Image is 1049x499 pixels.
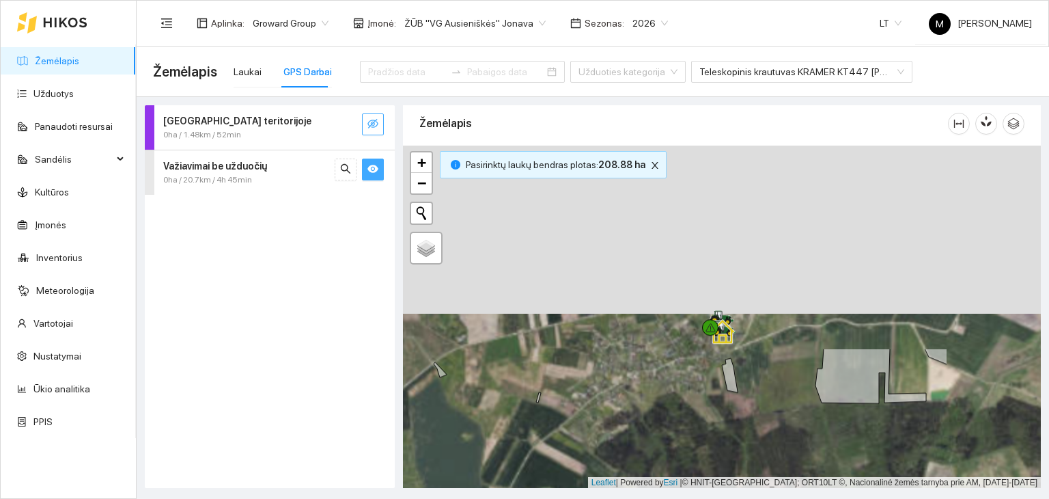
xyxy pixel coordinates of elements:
[153,10,180,37] button: menu-fold
[35,121,113,132] a: Panaudoti resursai
[153,61,217,83] span: Žemėlapis
[585,16,624,31] span: Sezonas :
[33,88,74,99] a: Užduotys
[368,64,445,79] input: Pradžios data
[35,219,66,230] a: Įmonės
[591,478,616,487] a: Leaflet
[211,16,244,31] span: Aplinka :
[253,13,328,33] span: Groward Group
[163,174,252,187] span: 0ha / 20.7km / 4h 45min
[362,113,384,135] button: eye-invisible
[163,129,241,141] span: 0ha / 1.48km / 52min
[570,18,581,29] span: calendar
[404,13,546,33] span: ŽŪB "VG Ausieniškės" Jonava
[145,150,395,195] div: Važiavimai be užduočių0ha / 20.7km / 4h 45minsearcheye
[36,252,83,263] a: Inventorius
[35,55,79,66] a: Žemėlapis
[588,477,1041,489] div: | Powered by © HNIT-[GEOGRAPHIC_DATA]; ORT10LT ©, Nacionalinė žemės tarnyba prie AM, [DATE]-[DATE]
[411,152,432,173] a: Zoom in
[466,157,645,172] span: Pasirinktų laukų bendras plotas :
[647,161,662,170] span: close
[929,18,1032,29] span: [PERSON_NAME]
[367,118,378,131] span: eye-invisible
[33,416,53,427] a: PPIS
[949,118,969,129] span: column-width
[163,116,311,126] strong: [GEOGRAPHIC_DATA] teritorijoje
[35,187,69,198] a: Kultūros
[33,318,73,329] a: Vartotojai
[699,62,904,82] span: Teleskopinis krautuvas KRAMER KT447 Kęstutis
[936,13,944,35] span: M
[33,351,81,362] a: Nustatymai
[163,161,267,172] strong: Važiavimai be užduočių
[283,64,332,79] div: GPS Darbai
[367,16,396,31] span: Įmonė :
[335,159,356,180] button: search
[467,64,544,79] input: Pabaigos data
[664,478,678,487] a: Esri
[880,13,901,33] span: LT
[36,285,94,296] a: Meteorologija
[234,64,262,79] div: Laukai
[419,104,948,143] div: Žemėlapis
[340,163,351,176] span: search
[680,478,682,487] span: |
[417,154,426,171] span: +
[948,113,970,135] button: column-width
[451,66,462,77] span: swap-right
[197,18,208,29] span: layout
[411,203,432,224] button: Initiate a new search
[417,174,426,191] span: −
[35,146,113,173] span: Sandėlis
[33,383,90,394] a: Ūkio analitika
[632,13,668,33] span: 2026
[598,159,645,170] b: 208.88 ha
[411,233,441,263] a: Layers
[411,173,432,193] a: Zoom out
[367,163,378,176] span: eye
[647,157,663,174] button: close
[451,66,462,77] span: to
[145,105,395,150] div: [GEOGRAPHIC_DATA] teritorijoje0ha / 1.48km / 52mineye-invisible
[353,18,364,29] span: shop
[362,159,384,180] button: eye
[451,160,460,170] span: info-circle
[160,17,173,29] span: menu-fold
